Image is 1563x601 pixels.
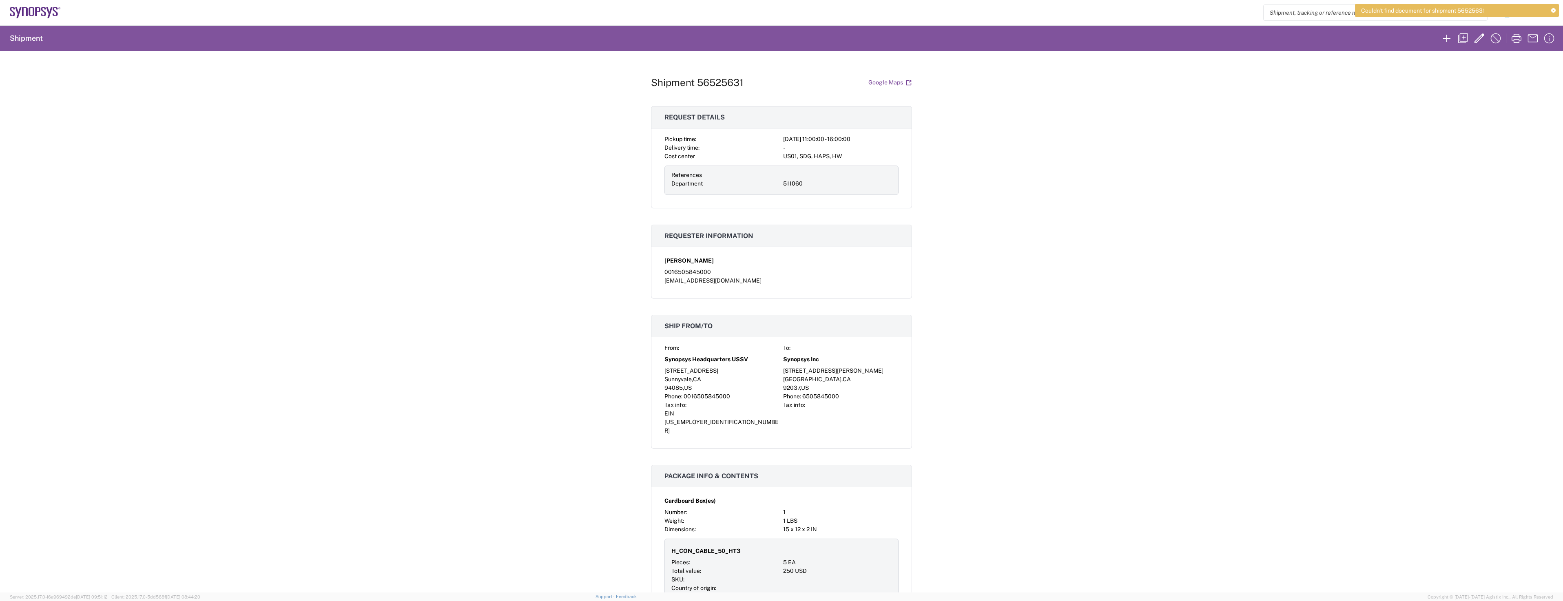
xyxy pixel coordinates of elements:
[111,594,200,599] span: Client: 2025.17.0-5dd568f
[1428,593,1553,601] span: Copyright © [DATE]-[DATE] Agistix Inc., All Rights Reserved
[841,376,843,382] span: ,
[616,594,637,599] a: Feedback
[783,367,899,375] div: [STREET_ADDRESS][PERSON_NAME]
[783,345,790,351] span: To:
[671,172,702,178] span: References
[664,472,758,480] span: Package info & contents
[651,77,744,88] h1: Shipment 56525631
[783,376,841,382] span: [GEOGRAPHIC_DATA]
[664,376,692,382] span: Sunnyvale
[684,393,730,400] span: 0016505845000
[800,384,801,391] span: ,
[783,558,892,567] div: 5 EA
[684,384,692,391] span: US
[783,384,800,391] span: 92037
[664,355,748,364] span: Synopsys Headquarters USSV
[783,179,892,188] div: 511060
[783,135,899,144] div: [DATE] 11:00:00 - 16:00:00
[783,152,899,161] div: US01, SDG, HAPS, HW
[664,345,679,351] span: From:
[10,594,108,599] span: Server: 2025.17.0-16a969492de
[664,144,700,151] span: Delivery time:
[166,594,200,599] span: [DATE] 08:44:20
[10,33,43,43] h2: Shipment
[683,384,684,391] span: ,
[783,567,892,575] div: 250 USD
[664,367,780,375] div: [STREET_ADDRESS]
[1264,5,1475,20] input: Shipment, tracking or reference number
[664,113,725,121] span: Request details
[783,355,819,364] span: Synopsys Inc
[664,322,713,330] span: Ship from/to
[693,376,701,382] span: CA
[783,508,899,517] div: 1
[671,179,780,188] div: Department
[868,75,912,90] a: Google Maps
[783,144,899,152] div: -
[671,559,690,566] span: Pieces:
[664,256,714,265] span: [PERSON_NAME]
[664,384,683,391] span: 94085
[664,517,684,524] span: Weight:
[783,402,805,408] span: Tax info:
[664,268,899,276] div: 0016505845000
[671,568,701,574] span: Total value:
[783,525,899,534] div: 15 x 12 x 2 IN
[596,594,616,599] a: Support
[664,393,682,400] span: Phone:
[801,384,809,391] span: US
[76,594,108,599] span: [DATE] 09:51:12
[664,526,696,533] span: Dimensions:
[664,402,686,408] span: Tax info:
[664,276,899,285] div: [EMAIL_ADDRESS][DOMAIN_NAME]
[664,136,696,142] span: Pickup time:
[664,509,687,515] span: Number:
[664,497,716,505] span: Cardboard Box(es)
[1361,7,1485,14] span: Couldn't find document for shipment 56525631
[671,547,740,555] span: H_CON_CABLE_50_HT3
[843,376,851,382] span: CA
[692,376,693,382] span: ,
[783,393,801,400] span: Phone:
[664,419,779,434] span: [US_EMPLOYER_IDENTIFICATION_NUMBER]
[664,153,695,159] span: Cost center
[671,585,716,591] span: Country of origin:
[671,576,684,583] span: SKU:
[802,393,839,400] span: 6505845000
[664,232,753,240] span: Requester information
[664,410,674,417] span: EIN
[783,517,899,525] div: 1 LBS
